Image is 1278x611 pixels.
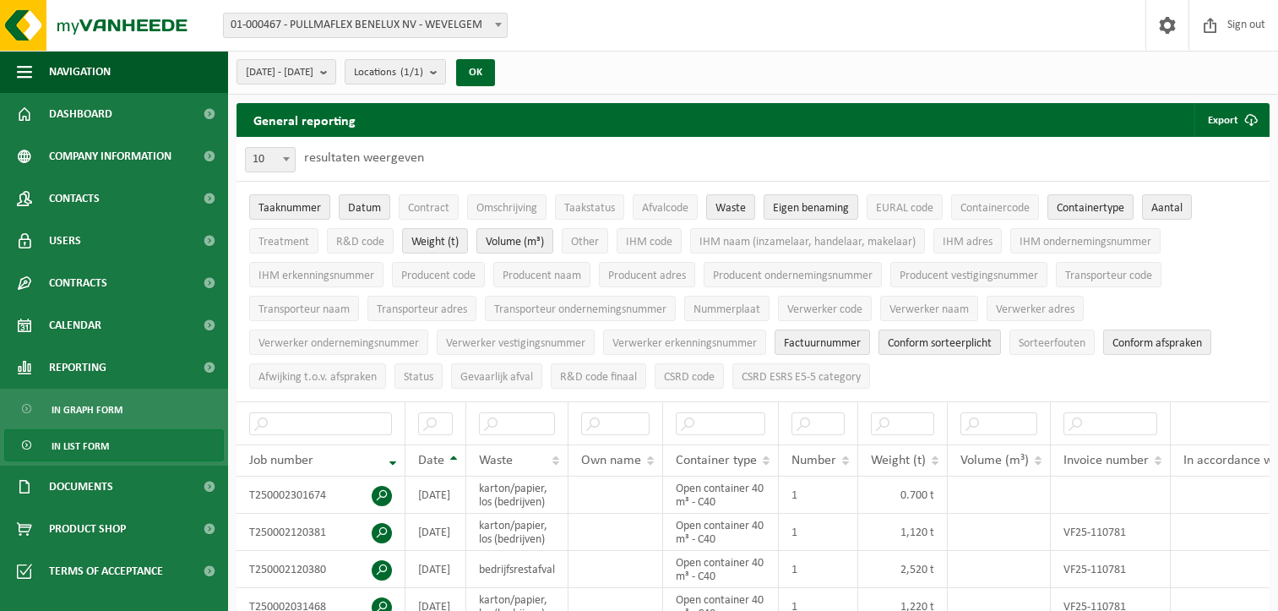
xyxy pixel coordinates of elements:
[258,337,419,350] span: Verwerker ondernemingsnummer
[394,363,443,389] button: StatusStatus: Activate to sort
[608,270,686,282] span: Producent adres
[1056,262,1161,287] button: Transporteur codeTransporteur code: Activate to sort
[706,194,755,220] button: WasteAfvalstof: Activate to sort
[304,151,424,165] label: resultaten weergeven
[52,430,109,462] span: In list form
[562,228,608,254] button: OtherAndere: Activate to sort
[779,514,858,551] td: 1
[327,228,394,254] button: R&D codeR&amp;D code: Activate to sort
[49,51,111,93] span: Navigation
[345,59,446,85] button: Locations(1/1)
[858,551,948,588] td: 2,520 t
[1063,454,1149,467] span: Invoice number
[49,466,113,508] span: Documents
[456,59,495,86] button: OK
[900,270,1038,282] span: Producent vestigingsnummer
[571,236,599,248] span: Other
[663,477,779,514] td: Open container 40 m³ - C40
[858,514,948,551] td: 1,120 t
[249,262,383,287] button: IHM erkenningsnummerIHM erkenningsnummer: Activate to sort
[612,337,757,350] span: Verwerker erkenningsnummer
[871,454,926,467] span: Weight (t)
[245,147,296,172] span: 10
[401,270,476,282] span: Producent code
[1208,115,1238,126] font: Export
[663,514,779,551] td: Open container 40 m³ - C40
[996,303,1074,316] span: Verwerker adres
[603,330,766,355] button: Verwerker erkenningsnummerVerwerker erkenningsnummer: Activate to sort
[237,103,373,137] h2: General reporting
[617,228,682,254] button: IHM codeIHM code: Activate to sort
[249,489,326,502] font: T250002301674
[888,337,992,350] span: Conform sorteerplicht
[960,202,1030,215] span: Containercode
[249,296,359,321] button: Transporteur naamTransporteur naam: Activate to sort
[49,508,126,550] span: Product Shop
[1020,236,1151,248] span: IHM ondernemingsnummer
[1051,551,1171,588] td: VF25-110781
[402,228,468,254] button: Weight (t)Gewicht (t): Activate to sort
[49,304,101,346] span: Calendar
[460,371,533,384] span: Gevaarlijk afval
[676,454,757,467] span: Container type
[466,551,568,588] td: bedrijfsrestafval
[1009,330,1095,355] button: SorteerfoutenSorteerfouten: Activate to sort
[404,371,433,384] span: Status
[1112,337,1202,350] span: Conform afspraken
[405,551,466,588] td: [DATE]
[451,363,542,389] button: Gevaarlijk afval : Activate to sort
[354,60,423,85] span: Locations
[49,135,171,177] span: Company information
[52,394,122,426] span: In graph form
[784,337,861,350] span: Factuurnummer
[779,477,858,514] td: 1
[399,194,459,220] button: ContractContract: Activate to sort
[49,550,163,592] span: Terms of acceptance
[249,564,326,576] font: T250002120380
[49,220,81,262] span: Users
[889,303,969,316] span: Verwerker naam
[367,296,476,321] button: Transporteur adresTransporteur adres: Activate to sort
[49,177,100,220] span: Contacts
[1194,103,1268,137] button: Export
[405,514,466,551] td: [DATE]
[400,67,423,78] count: (1/1)
[564,202,615,215] span: Taakstatus
[466,477,568,514] td: karton/papier, los (bedrijven)
[626,236,672,248] span: IHM code
[249,330,428,355] button: Verwerker ondernemingsnummerVerwerker ondernemingsnummer: Activate to sort
[4,393,224,425] a: In graph form
[249,194,330,220] button: TaaknummerTaaknummer: Activate to remove sorting
[684,296,770,321] button: NummerplaatNummerplaat: Activate to sort
[581,454,641,467] span: Own name
[764,194,858,220] button: Eigen benamingEigen benaming: Activate to sort
[1051,514,1171,551] td: VF25-110781
[446,337,585,350] span: Verwerker vestigingsnummer
[715,202,746,215] span: Waste
[787,303,862,316] span: Verwerker code
[555,194,624,220] button: TaakstatusTaakstatus: Activate to sort
[693,303,760,316] span: Nummerplaat
[408,202,449,215] span: Contract
[867,194,943,220] button: EURAL codeEURAL code: Activate to sort
[551,363,646,389] button: R&D code finaalR&amp;D code finaal: Activate to sort
[476,228,553,254] button: Volume (m³)Volume (m³): Activate to sort
[258,371,377,384] span: Afwijking t.o.v. afspraken
[4,429,224,461] a: In list form
[249,363,386,389] button: Afwijking t.o.v. afsprakenAfwijking t.o.v. afspraken: Activate to sort
[951,194,1039,220] button: ContainercodeContainercode: Activate to sort
[664,371,715,384] span: CSRD code
[249,228,318,254] button: TreatmentVerwerkingswijze: Activate to sort
[437,330,595,355] button: Verwerker vestigingsnummerVerwerker vestigingsnummer: Activate to sort
[987,296,1084,321] button: Verwerker adresVerwerker adres: Activate to sort
[878,330,1001,355] button: Conform sorteerplicht : Activate to sort
[476,202,537,215] span: Omschrijving
[642,202,688,215] span: Afvalcode
[943,236,992,248] span: IHM adres
[732,363,870,389] button: CSRD ESRS E5-5 categoryCSRD ESRS E5-5 categorie: Activate to sort
[466,514,568,551] td: karton/papier, los (bedrijven)
[775,330,870,355] button: FactuurnummerFactuurnummer: Activate to sort
[49,93,112,135] span: Dashboard
[237,59,336,85] button: [DATE] - [DATE]
[49,262,107,304] span: Contracts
